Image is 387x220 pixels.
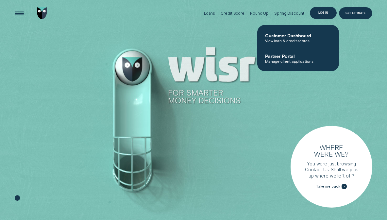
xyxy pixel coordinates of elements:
img: Wisr [37,7,47,19]
a: Get Estimate [339,7,372,19]
h3: Where were we? [312,144,351,157]
div: Spring Discount [274,11,304,16]
a: Partner PortalManage client applications [257,48,339,69]
p: You were just browsing Contact Us. Shall we pick up where we left off? [305,161,358,179]
div: Round Up [250,11,269,16]
span: Take me back [316,184,340,189]
span: Partner Portal [265,53,331,59]
button: Open Menu [13,7,25,19]
span: Manage client applications [265,59,331,63]
div: Loans [204,11,215,16]
a: Where were we?You were just browsing Contact Us. Shall we pick up where we left off?Take me back [291,126,372,207]
div: Credit Score [221,11,244,16]
span: View loan & credit scores [265,38,331,43]
div: Log in [318,12,328,14]
a: Customer DashboardView loan & credit scores [257,27,339,48]
button: Log in [310,7,337,19]
span: Customer Dashboard [265,33,331,38]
